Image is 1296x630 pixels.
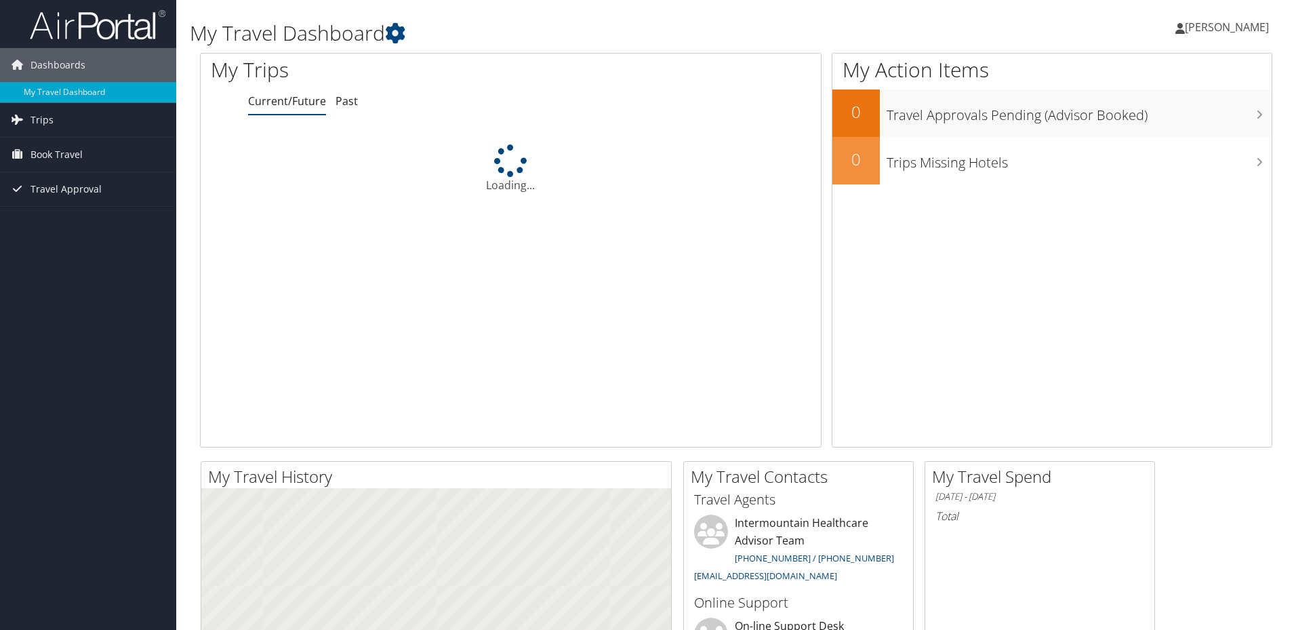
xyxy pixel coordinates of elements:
h3: Travel Approvals Pending (Advisor Booked) [887,99,1272,125]
h2: 0 [832,100,880,123]
img: airportal-logo.png [30,9,165,41]
span: [PERSON_NAME] [1185,20,1269,35]
h6: [DATE] - [DATE] [935,490,1144,503]
span: Dashboards [31,48,85,82]
li: Intermountain Healthcare Advisor Team [687,515,910,587]
h2: My Travel History [208,465,671,488]
span: Travel Approval [31,172,102,206]
h1: My Travel Dashboard [190,19,918,47]
h3: Travel Agents [694,490,903,509]
h3: Trips Missing Hotels [887,146,1272,172]
h1: My Trips [211,56,552,84]
a: Current/Future [248,94,326,109]
h3: Online Support [694,593,903,612]
a: [EMAIL_ADDRESS][DOMAIN_NAME] [694,570,837,582]
h2: 0 [832,148,880,171]
a: 0Trips Missing Hotels [832,137,1272,184]
a: Past [336,94,358,109]
h1: My Action Items [832,56,1272,84]
a: [PHONE_NUMBER] / [PHONE_NUMBER] [735,552,894,564]
h2: My Travel Spend [932,465,1154,488]
h2: My Travel Contacts [691,465,913,488]
div: Loading... [201,144,821,193]
span: Book Travel [31,138,83,172]
h6: Total [935,509,1144,524]
span: Trips [31,103,54,137]
a: 0Travel Approvals Pending (Advisor Booked) [832,90,1272,137]
a: [PERSON_NAME] [1175,7,1282,47]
